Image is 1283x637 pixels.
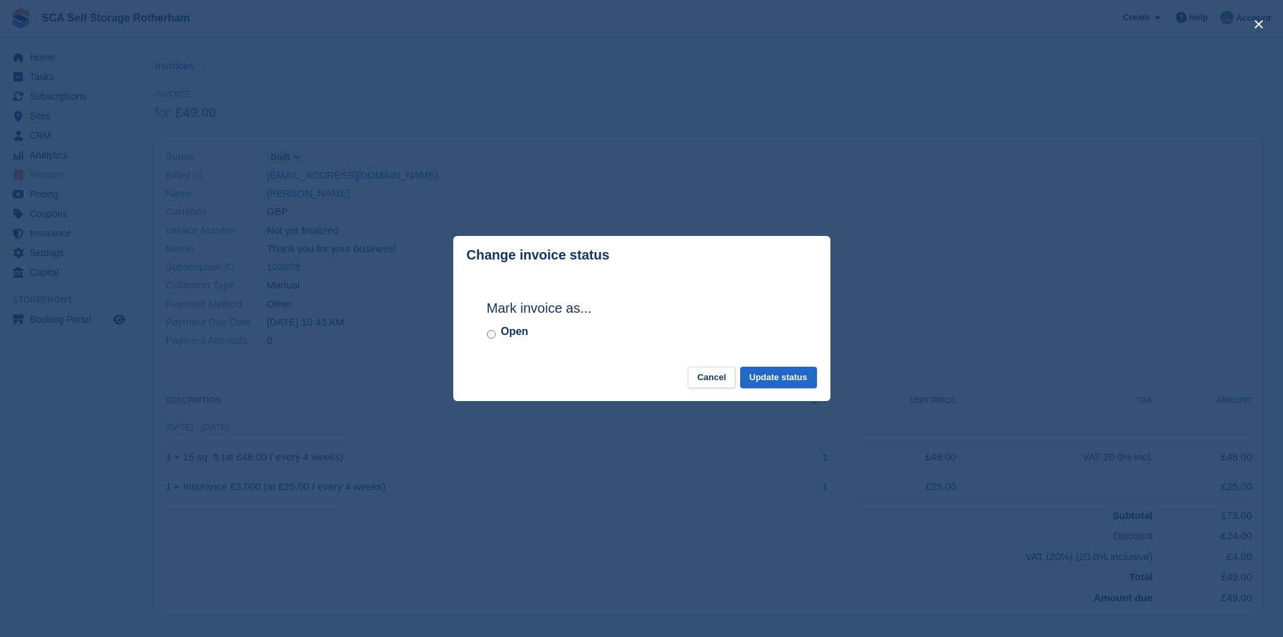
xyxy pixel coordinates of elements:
[688,367,735,389] button: Cancel
[740,367,817,389] button: Update status
[1248,13,1270,35] button: close
[487,298,797,318] h2: Mark invoice as...
[467,247,610,263] p: Change invoice status
[501,324,529,340] label: Open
